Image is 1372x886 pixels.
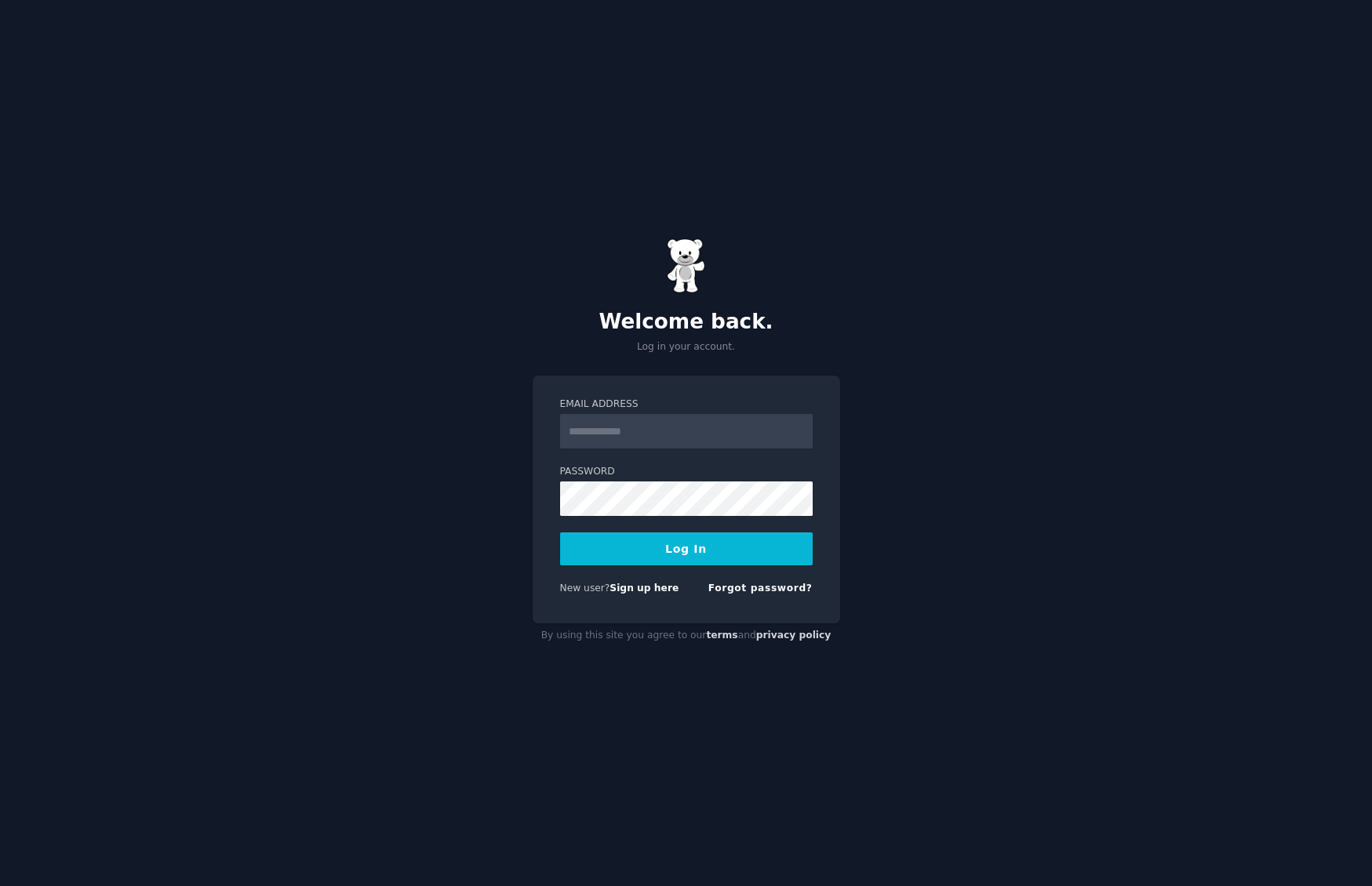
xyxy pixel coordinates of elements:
[533,310,840,335] h2: Welcome back.
[756,630,832,641] a: privacy policy
[667,238,706,293] img: Gummy Bear
[706,630,737,641] a: terms
[610,583,679,594] a: Sign up here
[560,583,610,594] span: New user?
[560,398,813,412] label: Email Address
[533,623,840,648] div: By using this site you agree to our and
[560,532,813,565] button: Log In
[708,583,813,594] a: Forgot password?
[533,340,840,354] p: Log in your account.
[560,465,813,479] label: Password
